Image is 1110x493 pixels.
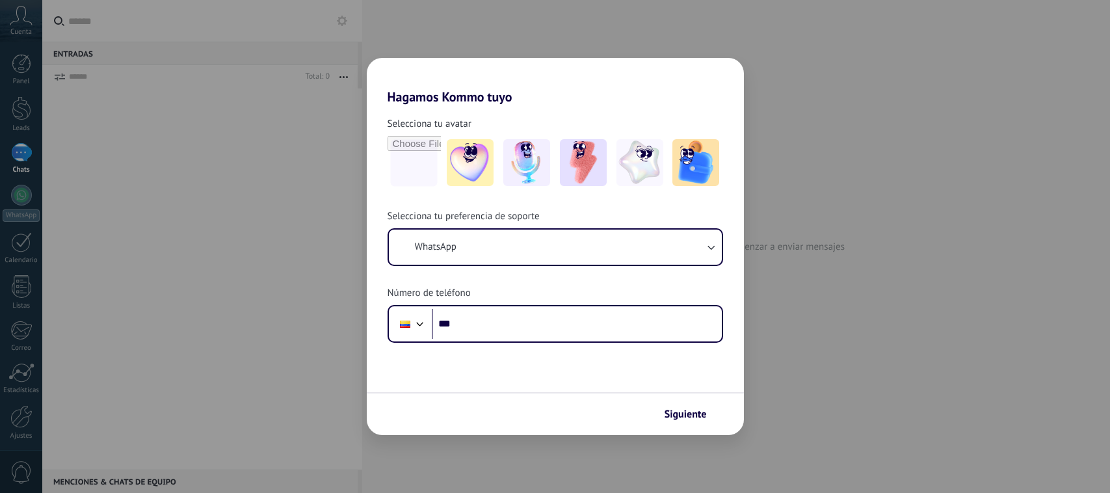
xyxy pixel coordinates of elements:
button: Siguiente [659,403,724,425]
h2: Hagamos Kommo tuyo [367,58,744,105]
div: Colombia: + 57 [393,310,417,338]
img: -4.jpeg [616,139,663,186]
img: -5.jpeg [672,139,719,186]
span: Siguiente [665,410,707,419]
span: WhatsApp [415,241,456,254]
button: WhatsApp [389,230,722,265]
span: Número de teléfono [388,287,471,300]
span: Selecciona tu avatar [388,118,471,131]
span: Selecciona tu preferencia de soporte [388,210,540,223]
img: -1.jpeg [447,139,494,186]
img: -2.jpeg [503,139,550,186]
img: -3.jpeg [560,139,607,186]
